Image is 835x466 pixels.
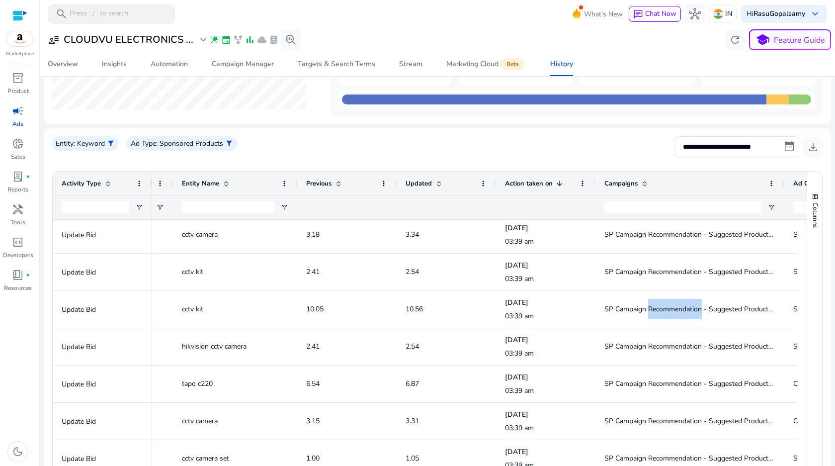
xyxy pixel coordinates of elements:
[306,416,320,426] span: 3.15
[604,201,761,213] input: Campaigns Filter Input
[446,60,526,68] div: Marketing Cloud
[10,218,25,227] p: Tools
[505,237,586,247] p: 03:39 am
[505,274,586,284] p: 03:39 am
[62,374,143,394] p: Update Bid
[182,230,218,239] span: cctv camera
[505,410,586,420] p: [DATE]
[767,203,775,211] button: Open Filter Menu
[588,57,686,79] h1: 29
[725,5,732,22] p: IN
[755,33,770,47] span: school
[306,230,320,239] span: 3.18
[633,9,643,19] span: chat
[505,298,586,308] p: [DATE]
[182,342,247,351] span: hikvision cctv camera
[3,251,33,260] p: Developers
[604,267,825,277] span: SP Campaign Recommendation - Suggested Products - [DATE] b7c059
[182,267,203,277] span: cctv kit
[729,34,741,46] span: refresh
[584,5,623,23] span: What's New
[774,34,825,46] p: Feature Guide
[306,379,320,388] span: 6.54
[803,137,823,157] button: download
[135,203,143,211] button: Open Filter Menu
[793,179,823,188] span: Ad Group
[209,35,219,45] span: wand_stars
[70,8,128,19] p: Press to search
[645,9,676,18] span: Chat Now
[505,386,586,396] p: 03:39 am
[12,119,23,128] p: Ads
[197,34,209,46] span: expand_more
[809,8,821,20] span: keyboard_arrow_down
[12,446,24,458] span: dark_mode
[306,454,320,463] span: 1.00
[807,141,819,153] span: download
[505,423,586,433] p: 03:39 am
[406,267,419,277] span: 2.54
[689,8,701,20] span: hub
[306,342,320,351] span: 2.41
[811,202,820,228] span: Columns
[399,61,422,68] div: Stream
[182,179,219,188] span: Entity Name
[685,4,705,24] button: hub
[12,171,24,183] span: lab_profile
[26,273,30,277] span: fiber_manual_record
[753,9,805,18] b: RasuGopalsamy
[550,61,573,68] div: History
[221,35,231,45] span: event
[629,6,681,22] button: chatChat Now
[107,139,115,147] span: filter_alt
[12,138,24,150] span: donut_small
[12,105,24,117] span: campaign
[406,342,419,351] span: 2.54
[182,201,274,213] input: Entity Name Filter Input
[62,262,143,282] p: Update Bid
[7,185,28,194] p: Reports
[749,29,831,50] button: schoolFeature Guide
[406,304,423,314] span: 10.56
[62,225,143,245] p: Update Bid
[182,416,218,426] span: cctv camera
[505,223,586,233] p: [DATE]
[12,269,24,281] span: book_4
[182,454,229,463] span: cctv camera set
[245,35,255,45] span: bar_chart
[89,8,98,19] span: /
[11,152,25,161] p: Sales
[74,138,105,149] p: : Keyword
[604,179,638,188] span: Campaigns
[156,203,164,211] button: Open Filter Menu
[406,416,419,426] span: 3.31
[225,139,233,147] span: filter_alt
[306,304,324,314] span: 10.05
[604,454,825,463] span: SP Campaign Recommendation - Suggested Products - [DATE] b7c059
[306,267,320,277] span: 2.41
[710,57,807,79] h1: 0
[505,261,586,271] p: [DATE]
[102,61,127,68] div: Insights
[306,179,332,188] span: Previous
[269,35,279,45] span: lab_profile
[725,30,745,50] button: refresh
[298,61,375,68] div: Targets & Search Terms
[406,379,419,388] span: 6.87
[156,138,223,149] p: : Sponsored Products
[257,35,267,45] span: cloud
[285,34,297,46] span: search_insights
[505,349,586,359] p: 03:39 am
[62,411,143,432] p: Update Bid
[406,179,432,188] span: Updated
[48,34,60,46] span: user_attributes
[48,61,78,68] div: Overview
[6,31,33,46] img: amazon.svg
[346,57,443,79] h1: 8058
[131,138,156,149] p: Ad Type
[467,57,565,79] h1: 370
[747,10,805,17] p: Hi
[26,175,30,179] span: fiber_manual_record
[182,304,203,314] span: cctv kit
[280,203,288,211] button: Open Filter Menu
